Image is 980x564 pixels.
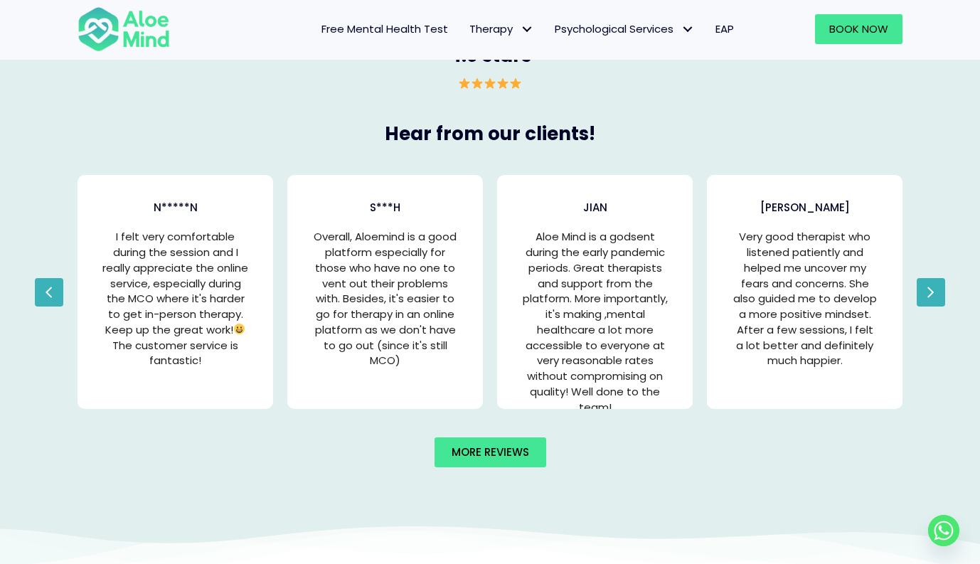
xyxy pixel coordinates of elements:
h3: Jian [508,200,682,215]
button: Previous testimonial [35,278,63,307]
span: Hear from our clients! [385,121,595,147]
img: ⭐ [484,78,496,89]
div: Testimonial 3 of 6 [78,175,273,409]
img: 😀 [234,324,245,334]
img: Aloe mind Logo [78,6,170,53]
span: Book Now [829,21,888,36]
span: Therapy [469,21,533,36]
a: Psychological ServicesPsychological Services: submenu [544,14,705,44]
div: Testimonial 6 of 6 [707,175,902,409]
p: Very good therapist who listened patiently and helped me uncover my fears and concerns. She also ... [732,229,878,368]
a: Free Mental Health Test [311,14,459,44]
a: More reviews [435,437,546,467]
nav: Menu [188,14,745,44]
span: Psychological Services [555,21,694,36]
span: Therapy: submenu [516,19,537,40]
p: I felt very comfortable during the session and I really appreciate the online service, especially... [102,229,248,368]
span: Psychological Services: submenu [677,19,698,40]
a: Whatsapp [928,515,959,546]
a: EAP [705,14,745,44]
img: ⭐ [497,78,508,89]
span: EAP [715,21,734,36]
div: Testimonial 5 of 6 [497,175,693,409]
span: More reviews [452,445,529,459]
img: ⭐ [510,78,521,89]
a: TherapyTherapy: submenu [459,14,544,44]
h3: [PERSON_NAME] [718,200,892,215]
p: Overall, Aloemind is a good platform especially for those who have no one to vent out their probl... [312,229,458,368]
img: ⭐ [459,78,470,89]
p: Aloe Mind is a godsent during the early pandemic periods. Great therapists and support from the p... [522,229,668,415]
span: Free Mental Health Test [321,21,448,36]
div: Testimonial 4 of 6 [287,175,483,409]
a: Book Now [815,14,902,44]
img: ⭐ [472,78,483,89]
button: Next testimonial [917,278,945,307]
